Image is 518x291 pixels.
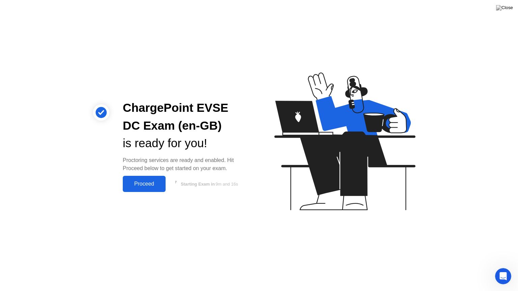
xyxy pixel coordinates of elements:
[203,3,215,15] button: Collapse window
[125,181,164,187] div: Proceed
[495,268,511,284] iframe: Intercom live chat
[169,177,248,190] button: Starting Exam in9m and 16s
[4,3,17,15] button: go back
[123,156,248,172] div: Proctoring services are ready and enabled. Hit Proceed below to get started on your exam.
[496,5,513,10] img: Close
[215,182,238,187] span: 9m and 16s
[215,3,228,15] div: Close
[123,134,248,152] div: is ready for you!
[123,99,248,135] div: ChargePoint EVSE DC Exam (en-GB)
[123,176,166,192] button: Proceed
